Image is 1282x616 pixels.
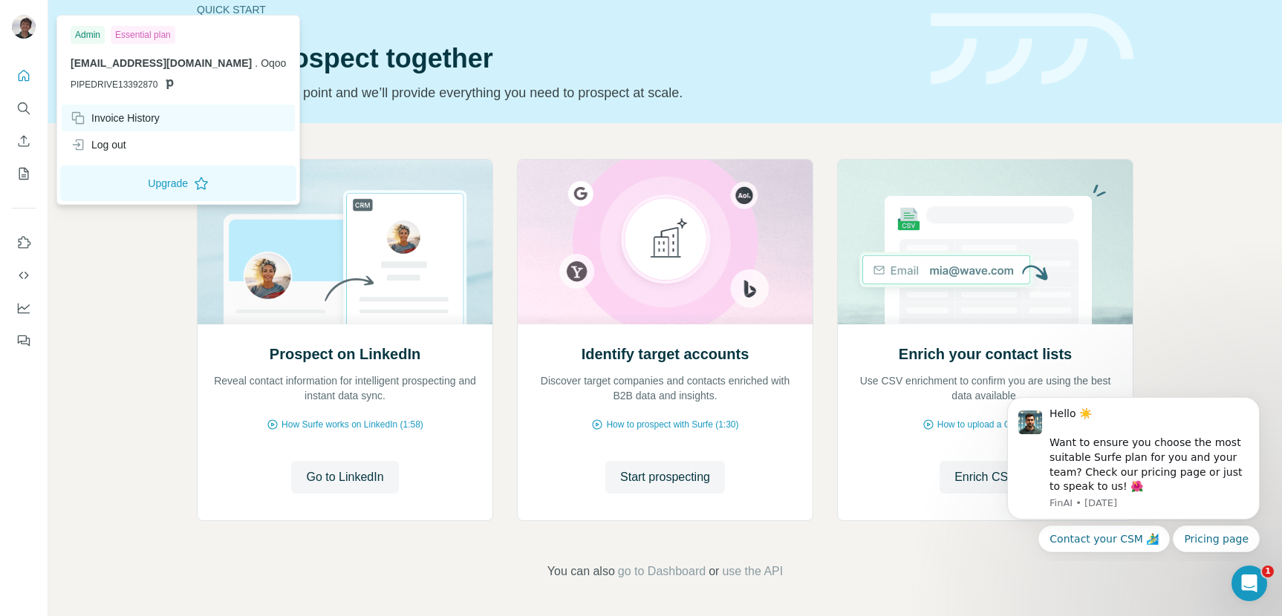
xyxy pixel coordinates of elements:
[1262,566,1274,577] span: 1
[606,418,738,431] span: How to prospect with Surfe (1:30)
[261,57,286,69] span: Oqoo
[517,160,813,324] img: Identify target accounts
[255,57,258,69] span: .
[71,137,126,152] div: Log out
[582,344,749,364] h2: Identify target accounts
[282,418,423,431] span: How Surfe works on LinkedIn (1:58)
[605,461,725,494] button: Start prospecting
[60,166,296,201] button: Upgrade
[620,468,710,486] span: Start prospecting
[547,563,615,580] span: You can also
[853,373,1118,403] p: Use CSV enrichment to confirm you are using the best data available.
[954,468,1016,486] span: Enrich CSV
[533,373,798,403] p: Discover target companies and contacts enriched with B2B data and insights.
[722,563,783,580] button: use the API
[837,160,1133,324] img: Enrich your contact lists
[12,62,36,89] button: Quick start
[71,57,252,69] span: [EMAIL_ADDRESS][DOMAIN_NAME]
[618,563,706,580] button: go to Dashboard
[12,95,36,122] button: Search
[12,160,36,187] button: My lists
[899,344,1072,364] h2: Enrich your contact lists
[709,563,719,580] span: or
[1231,566,1267,601] iframe: Intercom live chat
[931,13,1133,85] img: banner
[270,344,420,364] h2: Prospect on LinkedIn
[71,78,157,91] span: PIPEDRIVE13392870
[12,15,36,39] img: Avatar
[111,26,175,44] div: Essential plan
[212,373,478,403] p: Reveal contact information for intelligent prospecting and instant data sync.
[71,111,160,125] div: Invoice History
[71,26,105,44] div: Admin
[197,44,913,73] h1: Let’s prospect together
[197,2,913,17] div: Quick start
[291,461,398,494] button: Go to LinkedIn
[197,160,493,324] img: Prospect on LinkedIn
[197,82,913,103] p: Pick your starting point and we’ll provide everything you need to prospect at scale.
[12,128,36,154] button: Enrich CSV
[12,229,36,256] button: Use Surfe on LinkedIn
[12,295,36,321] button: Dashboard
[306,468,383,486] span: Go to LinkedIn
[937,418,1048,431] span: How to upload a CSV (2:59)
[940,461,1031,494] button: Enrich CSV
[12,262,36,289] button: Use Surfe API
[12,327,36,354] button: Feedback
[985,384,1282,561] iframe: Intercom notifications message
